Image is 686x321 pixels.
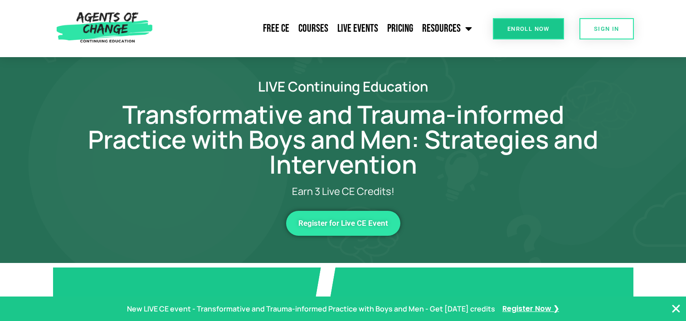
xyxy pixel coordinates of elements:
a: Pricing [383,17,418,40]
h1: Transformative and Trauma-informed Practice with Boys and Men: Strategies and Intervention [85,102,602,177]
a: Free CE [258,17,294,40]
p: New LIVE CE event - Transformative and Trauma-informed Practice with Boys and Men - Get [DATE] cr... [127,302,495,316]
p: Earn 3 Live CE Credits! [121,186,565,197]
span: Enroll Now [507,26,550,32]
a: Resources [418,17,477,40]
span: SIGN IN [594,26,619,32]
a: Register for Live CE Event [286,211,400,236]
a: Enroll Now [493,18,564,39]
a: Register Now ❯ [502,302,559,316]
a: Live Events [333,17,383,40]
a: SIGN IN [579,18,634,39]
button: Close Banner [671,303,681,314]
h2: LIVE Continuing Education [85,80,602,93]
nav: Menu [157,17,477,40]
span: Register for Live CE Event [298,219,388,227]
a: Courses [294,17,333,40]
